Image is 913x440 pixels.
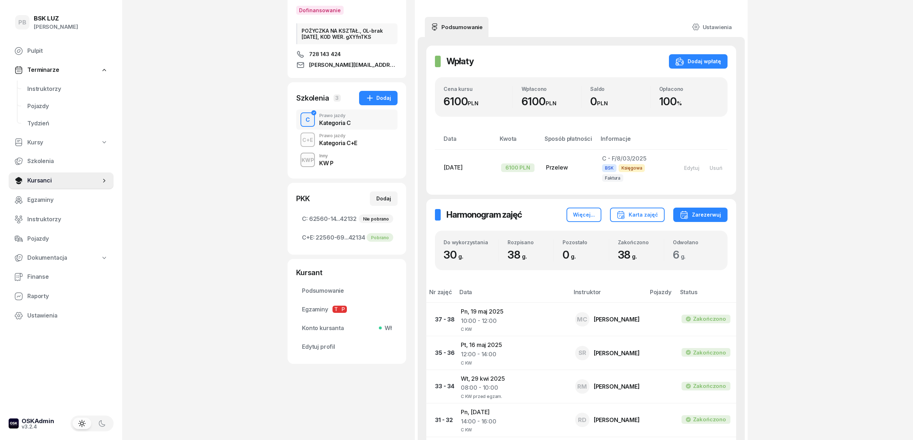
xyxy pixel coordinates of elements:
span: 6 [673,248,689,261]
span: Edytuj profil [302,342,392,352]
div: 6100 PLN [501,163,535,172]
a: Dokumentacja [9,250,114,266]
div: 0 [563,248,609,261]
th: Sposób płatności [540,134,596,149]
div: Szkolenia [296,93,329,103]
span: Tydzień [27,119,108,128]
a: Ustawienia [9,307,114,324]
a: Tydzień [22,115,114,132]
small: g. [458,253,463,260]
div: Dodaj wpłatę [675,57,721,66]
div: 14:00 - 16:00 [461,417,564,426]
a: Terminarze [9,62,114,78]
a: C+E:22560-69...42134Pobrano [296,229,398,246]
td: 35 - 36 [426,336,455,370]
a: Konto kursantaWł [296,319,398,337]
a: Instruktorzy [9,211,114,228]
div: Prawo jazdy [319,114,351,118]
div: [PERSON_NAME] [594,350,640,356]
div: Saldo [590,86,650,92]
button: C+EPrawo jazdyKategoria C+E [296,130,398,150]
div: 6100 [444,95,513,108]
a: Kursanci [9,172,114,189]
small: PLN [597,100,608,107]
div: POŻYCZKA NA KSZTAŁ., OL-brak [DATE], KOD WER. gXYfnTKS [296,23,398,44]
small: g. [571,253,576,260]
small: g. [681,253,686,260]
button: Dodaj [370,191,398,206]
div: Zarezerwuj [680,210,721,219]
a: Pulpit [9,42,114,60]
div: Dodaj [366,94,391,102]
span: Faktura [602,174,623,182]
span: MC [577,316,587,323]
div: Kategoria C [319,120,351,126]
th: Pojazdy [646,287,676,303]
a: Szkolenia [9,153,114,170]
div: C+E [299,135,316,144]
button: C+E [300,133,315,147]
span: Pojazdy [27,234,108,244]
span: 728 143 424 [309,50,341,59]
a: Ustawienia [686,17,738,37]
div: C [303,114,313,126]
span: C - F/8/03/2025 [602,155,647,162]
th: Data [435,134,495,149]
span: Finanse [27,272,108,282]
div: Kursant [296,268,398,278]
a: Pojazdy [9,230,114,247]
span: 62560-14...42132 [302,214,392,224]
th: Instruktor [569,287,646,303]
td: 31 - 32 [426,403,455,437]
span: Terminarze [27,65,59,75]
span: 3 [334,94,341,102]
div: KWP [299,156,317,165]
th: Informacje [596,134,673,149]
span: Pulpit [27,46,108,56]
div: [PERSON_NAME] [594,384,640,389]
td: 37 - 38 [426,303,455,336]
span: Instruktorzy [27,215,108,224]
div: Edytuj [684,165,699,171]
span: Dokumentacja [27,253,67,263]
a: [PERSON_NAME][EMAIL_ADDRESS][DOMAIN_NAME] [296,61,398,69]
span: SR [578,350,586,356]
span: T [332,306,340,313]
button: KWPInnyKW P [296,150,398,170]
div: Usuń [710,165,722,171]
span: Kursy [27,138,43,147]
span: [DATE] [444,164,463,171]
button: Karta zajęć [610,208,665,222]
button: C [300,112,315,127]
td: Pt, 16 maj 2025 [455,336,569,370]
button: Dofinansowanie [296,6,344,15]
div: [PERSON_NAME] [594,316,640,322]
span: RD [578,417,586,423]
a: Podsumowanie [425,17,488,37]
div: Do wykorzystania [444,239,499,245]
div: Zakończono [693,314,726,324]
div: [PERSON_NAME] [34,22,78,32]
div: PKK [296,194,310,204]
h2: Harmonogram zajęć [446,209,522,221]
div: Karta zajęć [616,210,658,219]
h2: Wpłaty [446,56,474,67]
button: KWP [300,153,315,167]
div: Odwołano [673,239,719,245]
span: Raporty [27,292,108,301]
div: Kategoria C+E [319,140,357,146]
span: Ustawienia [27,311,108,320]
span: Wł [382,324,392,333]
span: Kursanci [27,176,101,185]
div: Zakończono [693,348,726,357]
span: BSK [602,164,616,172]
span: Konto kursanta [302,324,392,333]
a: Podsumowanie [296,282,398,299]
button: Dodaj [359,91,398,105]
div: Zakończono [693,381,726,391]
span: PB [18,19,26,26]
th: Nr zajęć [426,287,455,303]
div: C KW [461,359,564,365]
a: Finanse [9,268,114,286]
